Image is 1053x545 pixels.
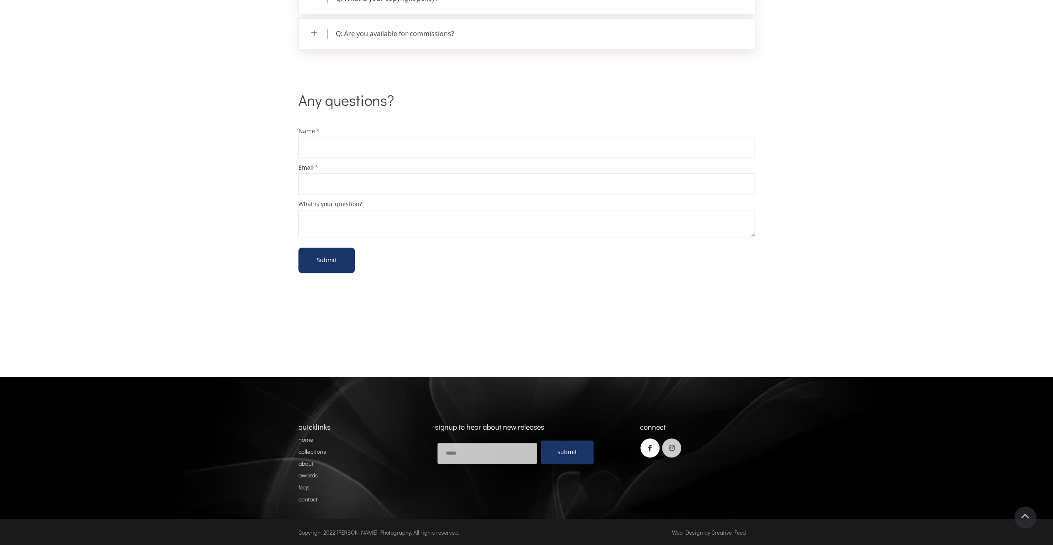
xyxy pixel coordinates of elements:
span: Copyright 2022 [PERSON_NAME] Photography. All rights reserved. [298,528,459,536]
span: What is your question? [298,201,755,207]
a: home [298,435,313,443]
span: Email [298,165,755,170]
span: quicklinks [298,422,330,432]
input: Email [298,173,755,195]
a: Scroll To Top [1014,506,1036,528]
a: awards [298,471,318,479]
span: Any questions? [298,90,394,110]
a: contact [298,495,318,503]
input: Name [298,137,755,158]
input: Email [437,443,537,464]
span: Web Design by Creative Feed [672,528,746,536]
a: about [298,459,313,467]
a: faqs [298,483,310,491]
span: signup to hear about new releases [435,422,544,432]
p: Q: Are you available for commissions? [299,19,755,49]
span: connect [640,422,666,432]
a: collections [298,447,326,455]
span: Name [298,128,755,134]
textarea: What is your question? [298,210,755,237]
a: submit [541,440,594,464]
a: Submit [298,248,355,273]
